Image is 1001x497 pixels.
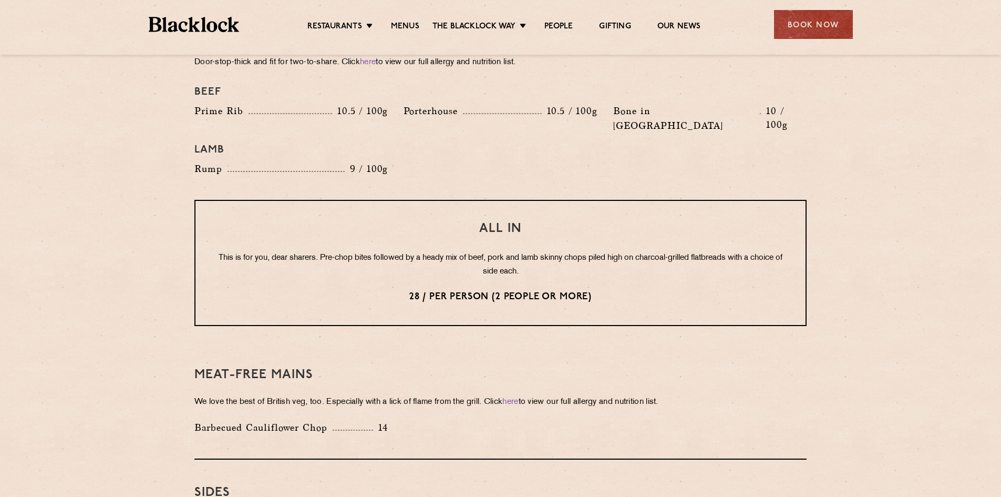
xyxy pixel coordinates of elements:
p: 28 / per person (2 people or more) [216,290,785,304]
p: Prime Rib [194,104,249,118]
p: We love the best of British veg, too. Especially with a lick of flame from the grill. Click to vi... [194,395,807,410]
h4: Lamb [194,144,807,156]
p: Porterhouse [404,104,463,118]
p: 9 / 100g [345,162,388,176]
p: Door-stop-thick and fit for two-to-share. Click to view our full allergy and nutrition list. [194,55,807,70]
h3: Meat-Free mains [194,368,807,382]
a: Our News [657,22,701,33]
a: here [502,398,518,406]
img: BL_Textured_Logo-footer-cropped.svg [149,17,240,32]
p: 10.5 / 100g [542,104,597,118]
a: The Blacklock Way [432,22,515,33]
p: 14 [373,421,388,434]
div: Book Now [774,10,853,39]
a: Restaurants [307,22,362,33]
h4: Beef [194,86,807,98]
a: People [544,22,573,33]
p: This is for you, dear sharers. Pre-chop bites followed by a heady mix of beef, pork and lamb skin... [216,251,785,279]
h3: All In [216,222,785,236]
p: Bone in [GEOGRAPHIC_DATA] [613,104,760,133]
p: 10.5 / 100g [332,104,388,118]
a: Menus [391,22,419,33]
a: Gifting [599,22,631,33]
a: here [360,58,376,66]
p: 10 / 100g [761,104,807,131]
p: Rump [194,161,228,176]
p: Barbecued Cauliflower Chop [194,420,333,435]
